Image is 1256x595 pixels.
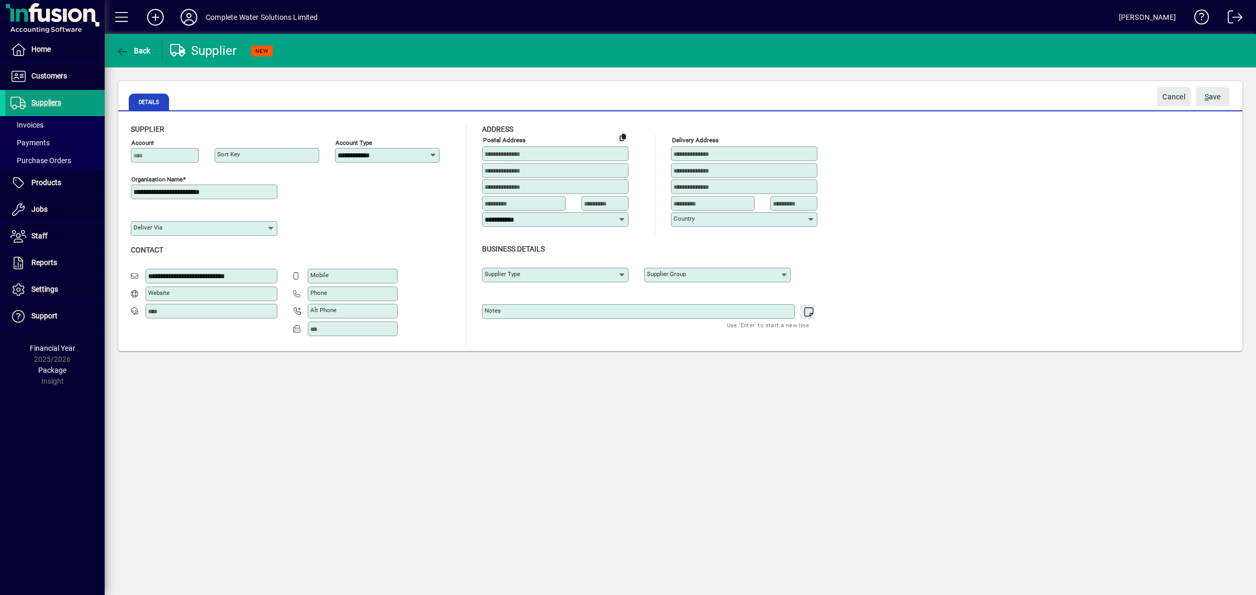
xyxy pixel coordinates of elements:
span: Invoices [10,121,43,129]
mat-hint: Use 'Enter' to start a new line [727,319,809,331]
mat-label: Supplier type [485,270,520,278]
a: Logout [1220,2,1243,36]
mat-label: Organisation name [131,176,183,183]
span: Business details [482,245,545,253]
span: Financial Year [30,344,75,352]
mat-label: Alt Phone [310,306,337,314]
span: Home [31,45,51,53]
a: Jobs [5,197,105,223]
a: Reports [5,250,105,276]
span: Purchase Orders [10,156,71,165]
mat-label: Account [131,139,154,146]
button: Profile [172,8,206,27]
span: Jobs [31,205,48,213]
mat-label: Notes [485,307,501,314]
span: Payments [10,139,50,147]
span: Reports [31,258,57,267]
span: Cancel [1162,88,1185,106]
button: Copy to Delivery address [614,129,631,145]
app-page-header-button: Back [105,41,162,60]
span: Details [129,94,169,110]
a: Support [5,303,105,329]
mat-label: Mobile [310,271,329,279]
button: Back [113,41,153,60]
span: Back [116,47,151,55]
mat-label: Website [148,289,170,296]
mat-label: Deliver via [133,224,162,231]
span: Support [31,312,58,320]
span: Contact [131,246,163,254]
span: Settings [31,285,58,293]
mat-label: Account Type [335,139,372,146]
button: Cancel [1157,87,1191,106]
div: [PERSON_NAME] [1119,9,1176,26]
mat-label: Sort key [217,151,240,158]
a: Invoices [5,116,105,134]
mat-label: Phone [310,289,327,296]
span: Staff [31,232,48,240]
span: Suppliers [31,98,61,107]
mat-label: Country [674,215,694,222]
div: Complete Water Solutions Limited [206,9,318,26]
button: Save [1196,87,1229,106]
span: S [1205,93,1209,101]
span: Supplier [131,125,164,133]
div: Supplier [170,42,237,59]
span: Customers [31,72,67,80]
a: Customers [5,63,105,89]
a: Payments [5,134,105,152]
a: Staff [5,223,105,249]
a: Purchase Orders [5,152,105,169]
a: Home [5,37,105,63]
span: Products [31,178,61,187]
a: Knowledge Base [1186,2,1209,36]
span: ave [1205,88,1221,106]
a: Products [5,170,105,196]
button: Add [139,8,172,27]
span: NEW [255,48,268,54]
mat-label: Supplier group [647,270,686,278]
a: Settings [5,277,105,303]
span: Package [38,366,66,374]
span: Address [482,125,513,133]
